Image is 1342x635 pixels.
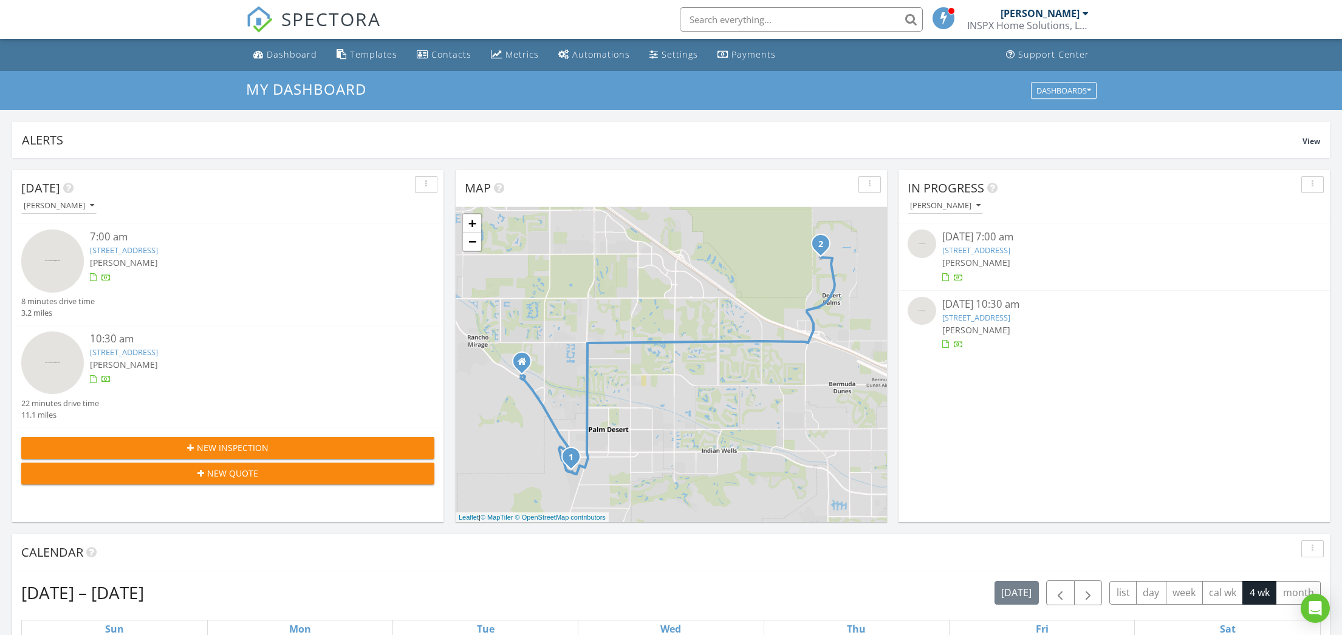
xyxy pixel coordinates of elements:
div: INSPX Home Solutions, LLC [967,19,1089,32]
div: 3.2 miles [21,307,95,319]
span: My Dashboard [246,79,366,99]
div: 108 Chelsea Cir, Palm Desert, CA 92260 [571,457,578,464]
a: © MapTiler [481,514,513,521]
a: Zoom in [463,214,481,233]
a: [DATE] 7:00 am [STREET_ADDRESS] [PERSON_NAME] [908,229,1321,284]
a: Dashboard [248,44,322,66]
img: streetview [21,229,84,292]
div: [PERSON_NAME] [24,202,94,210]
img: streetview [21,331,84,394]
div: 41618 Morningside Ct, Rancho Mirage CA 92270 [522,361,529,368]
div: 10:30 am [90,331,400,347]
button: list [1109,581,1137,605]
a: [STREET_ADDRESS] [90,347,158,358]
img: streetview [908,297,936,325]
input: Search everything... [680,7,923,32]
a: [STREET_ADDRESS] [90,245,158,256]
a: © OpenStreetMap contributors [515,514,606,521]
i: 2 [818,240,823,249]
div: 78215 Sunrise Canyon Ave, Palm Desert, CA 92211 [821,243,828,251]
div: [DATE] 10:30 am [942,297,1287,312]
span: In Progress [908,180,984,196]
div: Alerts [22,132,1303,148]
a: [STREET_ADDRESS] [942,312,1010,323]
button: 4 wk [1242,581,1276,605]
div: [PERSON_NAME] [1001,7,1080,19]
a: 10:30 am [STREET_ADDRESS] [PERSON_NAME] 22 minutes drive time 11.1 miles [21,331,434,421]
button: New Quote [21,463,434,484]
img: streetview [908,229,936,258]
div: Settings [662,49,698,60]
button: [PERSON_NAME] [908,198,983,214]
div: Templates [350,49,397,60]
button: cal wk [1202,581,1244,605]
button: [DATE] [995,581,1039,605]
a: [STREET_ADDRESS] [942,245,1010,256]
span: SPECTORA [281,6,381,32]
div: Dashboards [1036,86,1091,95]
div: 22 minutes drive time [21,398,99,409]
i: 1 [569,453,573,462]
button: Dashboards [1031,82,1097,99]
button: month [1276,581,1321,605]
a: Metrics [486,44,544,66]
div: | [456,512,609,523]
a: Payments [713,44,781,66]
a: [DATE] 10:30 am [STREET_ADDRESS] [PERSON_NAME] [908,297,1321,351]
span: View [1303,136,1320,146]
button: [PERSON_NAME] [21,198,97,214]
div: Metrics [505,49,539,60]
a: Automations (Basic) [553,44,635,66]
button: Previous [1046,580,1075,605]
img: The Best Home Inspection Software - Spectora [246,6,273,33]
button: week [1166,581,1203,605]
button: day [1136,581,1166,605]
span: [PERSON_NAME] [90,257,158,268]
span: [PERSON_NAME] [942,257,1010,268]
h2: [DATE] – [DATE] [21,580,144,605]
span: Calendar [21,544,83,560]
div: 11.1 miles [21,409,99,421]
div: Payments [731,49,776,60]
div: [PERSON_NAME] [910,202,981,210]
span: [PERSON_NAME] [942,324,1010,336]
a: Leaflet [459,514,479,521]
span: [PERSON_NAME] [90,359,158,370]
div: Contacts [431,49,471,60]
div: Support Center [1018,49,1089,60]
button: Next [1074,580,1103,605]
div: Automations [572,49,630,60]
span: [DATE] [21,180,60,196]
a: Templates [332,44,402,66]
a: 7:00 am [STREET_ADDRESS] [PERSON_NAME] 8 minutes drive time 3.2 miles [21,229,434,319]
button: New Inspection [21,437,434,459]
div: Dashboard [267,49,317,60]
div: Open Intercom Messenger [1301,594,1330,623]
div: [DATE] 7:00 am [942,229,1287,245]
span: New Quote [207,467,258,480]
a: SPECTORA [246,16,381,42]
a: Contacts [412,44,476,66]
span: Map [465,180,491,196]
div: 8 minutes drive time [21,296,95,307]
a: Settings [645,44,703,66]
div: 7:00 am [90,229,400,245]
a: Zoom out [463,233,481,251]
a: Support Center [1001,44,1094,66]
span: New Inspection [197,441,269,454]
